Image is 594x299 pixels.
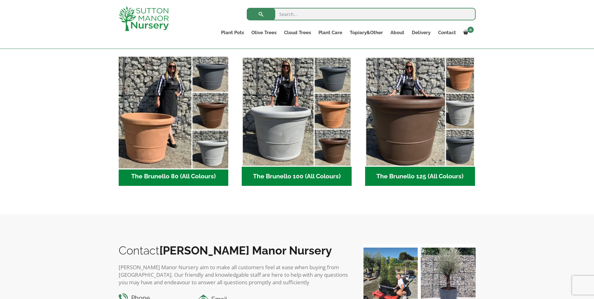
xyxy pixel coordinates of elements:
[280,28,315,37] a: Cloud Trees
[387,28,408,37] a: About
[242,57,352,186] a: Visit product category The Brunello 100 (All Colours)
[408,28,434,37] a: Delivery
[242,57,352,167] img: The Brunello 100 (All Colours)
[159,244,332,257] b: [PERSON_NAME] Manor Nursery
[248,28,280,37] a: Olive Trees
[346,28,387,37] a: Topiary&Other
[434,28,460,37] a: Contact
[119,57,229,186] a: Visit product category The Brunello 80 (All Colours)
[119,264,350,286] p: [PERSON_NAME] Manor Nursery aim to make all customers feel at ease when buying from [GEOGRAPHIC_D...
[365,57,475,167] img: The Brunello 125 (All Colours)
[119,244,350,257] h2: Contact
[217,28,248,37] a: Plant Pots
[119,167,229,186] h2: The Brunello 80 (All Colours)
[460,28,476,37] a: 0
[365,57,475,186] a: Visit product category The Brunello 125 (All Colours)
[247,8,476,20] input: Search...
[365,167,475,186] h2: The Brunello 125 (All Colours)
[467,27,474,33] span: 0
[242,167,352,186] h2: The Brunello 100 (All Colours)
[119,6,169,31] img: logo
[116,54,231,169] img: The Brunello 80 (All Colours)
[315,28,346,37] a: Plant Care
